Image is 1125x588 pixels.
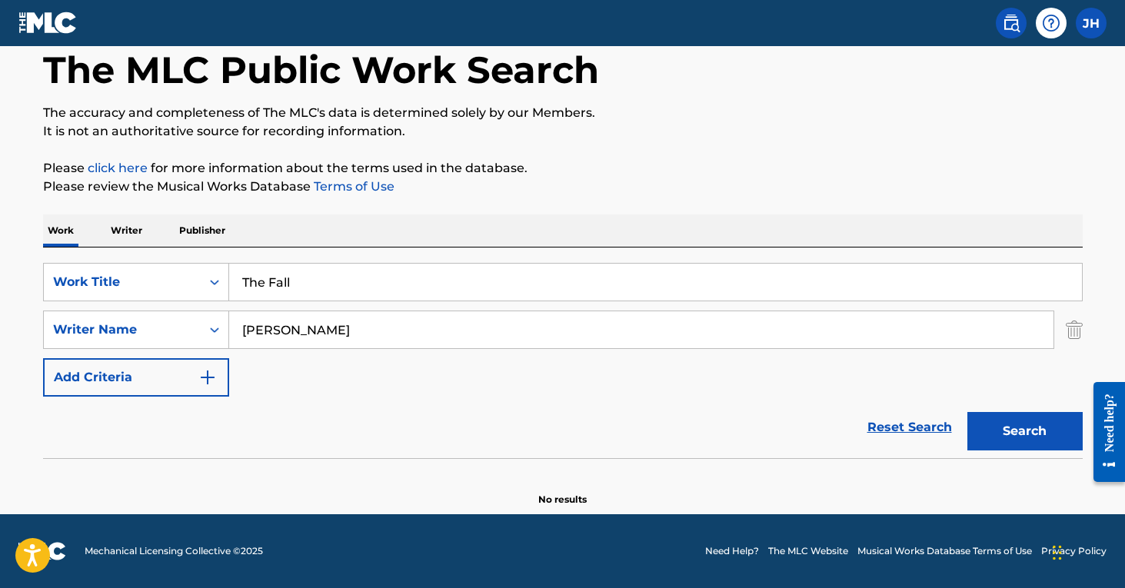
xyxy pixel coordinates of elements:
img: Delete Criterion [1066,311,1083,349]
button: Add Criteria [43,358,229,397]
a: Public Search [996,8,1027,38]
img: logo [18,542,66,560]
a: The MLC Website [768,544,848,558]
p: No results [538,474,587,507]
form: Search Form [43,263,1083,458]
a: click here [88,161,148,175]
a: Privacy Policy [1041,544,1107,558]
a: Reset Search [860,410,960,444]
p: Please review the Musical Works Database [43,178,1083,196]
a: Terms of Use [311,179,394,194]
img: help [1042,14,1060,32]
img: search [1002,14,1020,32]
img: 9d2ae6d4665cec9f34b9.svg [198,368,217,387]
p: It is not an authoritative source for recording information. [43,122,1083,141]
button: Search [967,412,1083,450]
h1: The MLC Public Work Search [43,47,599,93]
div: User Menu [1076,8,1107,38]
div: Work Title [53,273,191,291]
p: The accuracy and completeness of The MLC's data is determined solely by our Members. [43,104,1083,122]
p: Publisher [175,214,230,247]
p: Work [43,214,78,247]
span: Mechanical Licensing Collective © 2025 [85,544,263,558]
a: Musical Works Database Terms of Use [857,544,1032,558]
div: Writer Name [53,321,191,339]
iframe: Resource Center [1082,369,1125,496]
iframe: Chat Widget [1048,514,1125,588]
p: Please for more information about the terms used in the database. [43,159,1083,178]
p: Writer [106,214,147,247]
div: Drag [1053,530,1062,576]
div: Help [1036,8,1067,38]
img: MLC Logo [18,12,78,34]
a: Need Help? [705,544,759,558]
